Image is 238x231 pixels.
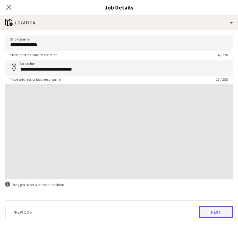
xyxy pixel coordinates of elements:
[5,53,63,57] span: Short and friendly description
[211,53,233,57] span: 14 / 120
[5,77,66,82] span: Type address or business name
[199,206,233,218] button: Next
[5,182,233,188] div: Drag pin to set a pinpoint position
[211,77,233,82] span: 27 / 255
[5,206,39,218] button: Previous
